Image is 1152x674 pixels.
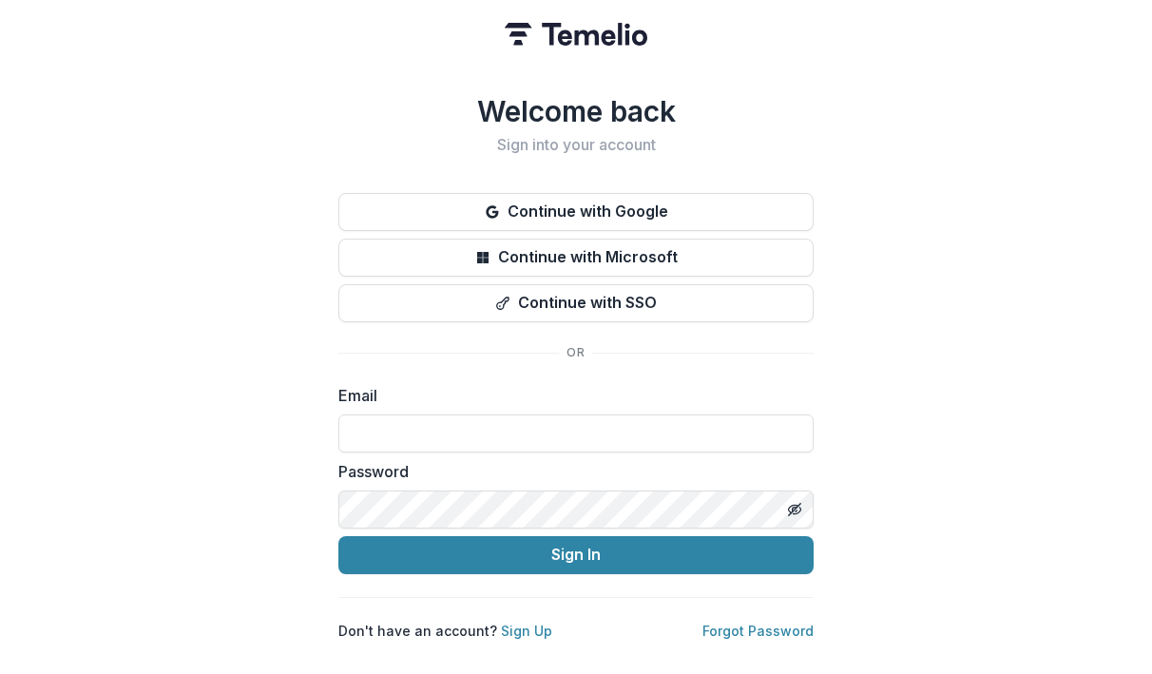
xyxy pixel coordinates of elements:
[702,623,814,639] a: Forgot Password
[338,460,802,483] label: Password
[338,239,814,277] button: Continue with Microsoft
[338,136,814,154] h2: Sign into your account
[338,94,814,128] h1: Welcome back
[338,536,814,574] button: Sign In
[501,623,552,639] a: Sign Up
[338,621,552,641] p: Don't have an account?
[338,193,814,231] button: Continue with Google
[338,384,802,407] label: Email
[338,284,814,322] button: Continue with SSO
[505,23,647,46] img: Temelio
[779,494,810,525] button: Toggle password visibility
